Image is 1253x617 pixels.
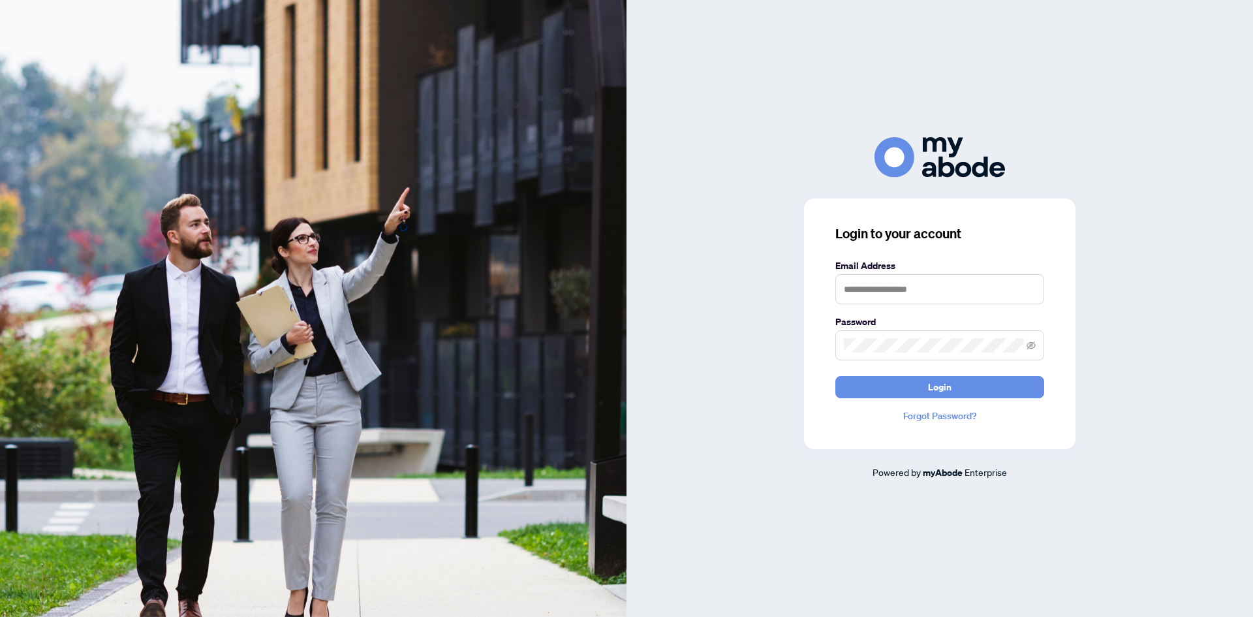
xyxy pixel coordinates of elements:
img: ma-logo [874,137,1005,177]
span: Enterprise [965,466,1007,478]
label: Email Address [835,259,1044,273]
span: Powered by [873,466,921,478]
a: Forgot Password? [835,409,1044,423]
a: myAbode [923,466,963,480]
label: Password [835,315,1044,329]
button: Login [835,376,1044,398]
span: Login [928,377,951,398]
span: eye-invisible [1027,341,1036,350]
h3: Login to your account [835,225,1044,243]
